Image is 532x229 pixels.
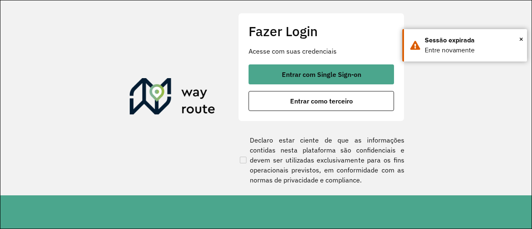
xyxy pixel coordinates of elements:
button: button [249,64,394,84]
span: × [519,33,523,45]
button: button [249,91,394,111]
label: Declaro estar ciente de que as informações contidas nesta plataforma são confidenciais e devem se... [238,135,404,185]
span: Entrar como terceiro [290,98,353,104]
div: Sessão expirada [425,35,521,45]
h2: Fazer Login [249,23,394,39]
span: Entrar com Single Sign-on [282,71,361,78]
div: Entre novamente [425,45,521,55]
p: Acesse com suas credenciais [249,46,394,56]
button: Close [519,33,523,45]
img: Roteirizador AmbevTech [130,78,215,118]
